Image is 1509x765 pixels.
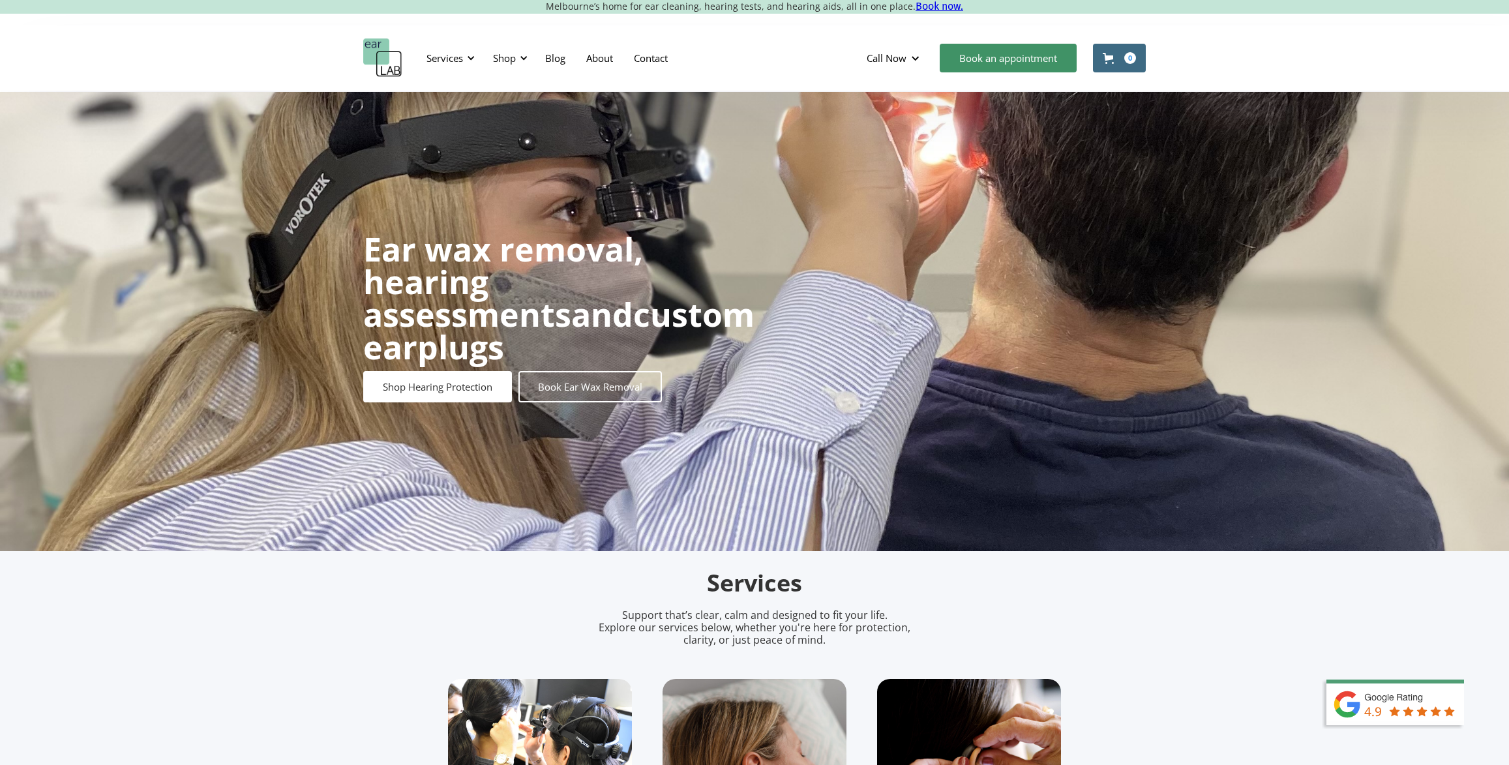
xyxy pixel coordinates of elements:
p: Support that’s clear, calm and designed to fit your life. Explore our services below, whether you... [582,609,927,647]
a: Shop Hearing Protection [363,371,512,402]
a: Blog [535,39,576,77]
a: Book Ear Wax Removal [518,371,662,402]
a: About [576,39,623,77]
div: 0 [1124,52,1136,64]
h1: and [363,233,754,363]
a: home [363,38,402,78]
h2: Services [448,568,1061,599]
div: Call Now [867,52,906,65]
strong: custom earplugs [363,292,754,369]
a: Book an appointment [940,44,1077,72]
a: Open cart [1093,44,1146,72]
a: Contact [623,39,678,77]
div: Services [426,52,463,65]
div: Shop [485,38,531,78]
strong: Ear wax removal, hearing assessments [363,227,643,337]
div: Services [419,38,479,78]
div: Call Now [856,38,933,78]
div: Shop [493,52,516,65]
